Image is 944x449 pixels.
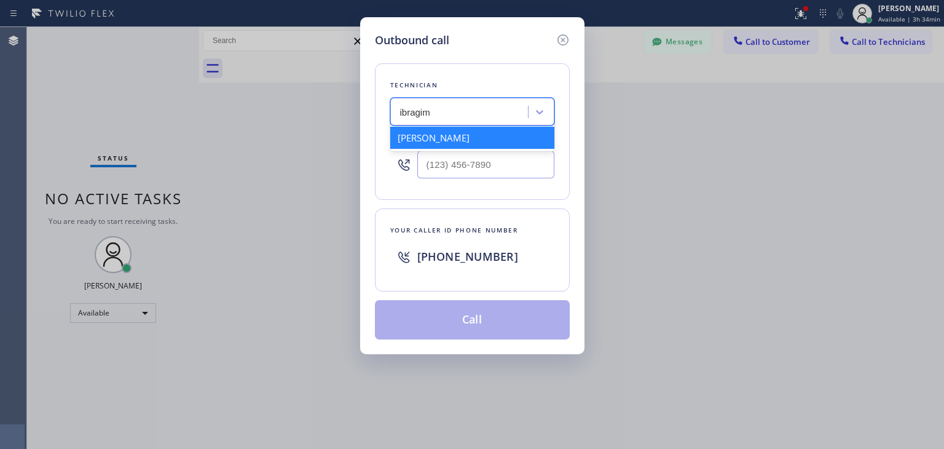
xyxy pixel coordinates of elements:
span: [PHONE_NUMBER] [417,249,518,264]
div: [PERSON_NAME] [390,127,554,149]
input: (123) 456-7890 [417,151,554,178]
div: Technician [390,79,554,92]
button: Call [375,300,570,340]
div: Your caller id phone number [390,224,554,237]
h5: Outbound call [375,32,449,49]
